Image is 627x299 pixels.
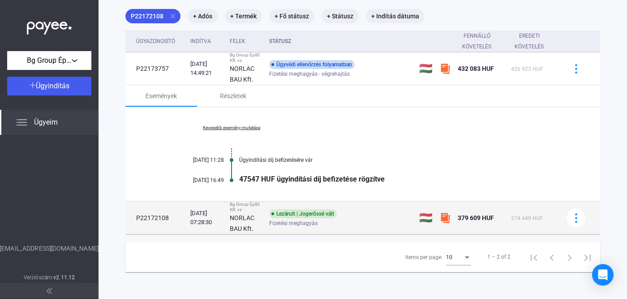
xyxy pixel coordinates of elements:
[125,202,187,234] td: P22172108
[190,60,223,78] div: [DATE] 14:49:21
[239,157,555,163] div: Ügyindítási díj befizetésére vár
[188,9,218,23] mat-chip: + Adós
[416,202,436,234] td: 🇭🇺
[366,9,425,23] mat-chip: + Indítás dátuma
[269,218,318,229] span: Fizetési meghagyás
[239,175,555,183] div: 47547 HUF ügyindítási díj befizetése rögzítve
[571,213,581,223] img: more-blue
[446,254,452,260] span: 10
[136,36,175,47] div: Ügyazonosító
[458,30,496,52] div: Fennálló követelés
[458,30,504,52] div: Fennálló követelés
[16,117,27,128] img: list.svg
[543,248,561,266] button: Previous page
[230,65,254,83] strong: NORLAC BAU Kft.
[571,64,581,74] img: more-blue
[567,59,585,78] button: more-blue
[34,117,58,128] span: Ügyeim
[146,91,177,101] div: Események
[170,125,293,130] a: Kevesebb esemény mutatása
[511,215,543,221] span: 374 449 HUF
[458,214,494,221] span: 379 609 HUF
[53,274,75,281] strong: v2.11.12
[592,264,614,286] div: Open Intercom Messenger
[7,77,91,95] button: Ügyindítás
[579,248,597,266] button: Last page
[440,63,451,74] img: szamlazzhu-mini
[170,157,224,163] div: [DATE] 11:28
[225,9,262,23] mat-chip: + Termék
[47,288,52,294] img: arrow-double-left-grey.svg
[30,82,36,88] img: plus-white.svg
[230,214,254,232] strong: NORLAC BAU Kft.
[136,36,183,47] div: Ügyazonosító
[36,82,69,90] span: Ügyindítás
[27,17,72,35] img: white-payee-white-dot.svg
[190,36,223,47] div: Indítva
[487,251,511,262] div: 1 – 2 of 2
[230,52,262,63] div: Bg Group Építő Kft. vs
[27,55,72,66] span: Bg Group Építő Kft.
[125,52,187,85] td: P22173757
[269,209,337,218] div: Lezárult | Jogerőssé vált
[567,208,585,227] button: more-blue
[7,51,91,70] button: Bg Group Építő Kft.
[525,248,543,266] button: First page
[405,252,442,263] div: Items per page:
[125,9,180,23] mat-chip: P22172108
[230,36,262,47] div: Felek
[511,66,543,72] span: 426 923 HUF
[190,209,223,227] div: [DATE] 07:28:30
[230,202,262,212] div: Bg Group Építő Kft. vs
[269,60,355,69] div: Ügyvédi ellenőrzés folyamatban
[190,36,211,47] div: Indítva
[561,248,579,266] button: Next page
[169,12,177,20] mat-icon: close
[269,69,350,79] span: Fizetési meghagyás - végrehajtás
[170,177,224,183] div: [DATE] 16:49
[458,65,494,72] span: 432 083 HUF
[416,52,436,85] td: 🇭🇺
[322,9,359,23] mat-chip: + Státusz
[511,30,555,52] div: Eredeti követelés
[266,30,416,52] th: Státusz
[220,91,246,101] div: Részletek
[440,212,451,223] img: szamlazzhu-mini
[230,36,245,47] div: Felek
[511,30,547,52] div: Eredeti követelés
[269,9,314,23] mat-chip: + Fő státusz
[446,251,471,262] mat-select: Items per page:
